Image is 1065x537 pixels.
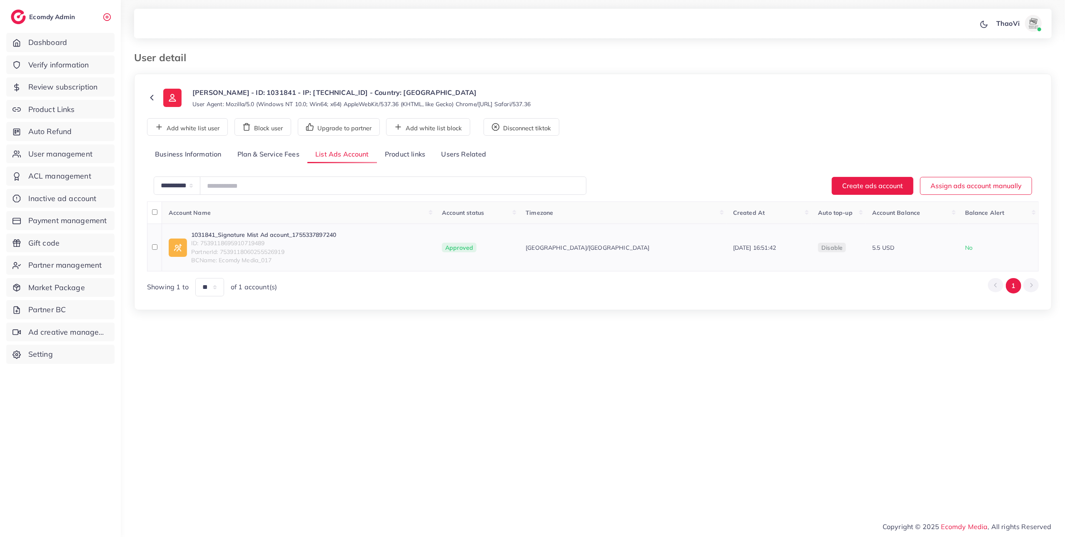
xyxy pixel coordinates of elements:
[229,146,307,164] a: Plan & Service Fees
[6,234,115,253] a: Gift code
[28,282,85,293] span: Market Package
[28,327,108,338] span: Ad creative management
[28,104,75,115] span: Product Links
[883,522,1052,532] span: Copyright © 2025
[234,118,291,136] button: Block user
[28,37,67,48] span: Dashboard
[28,215,107,226] span: Payment management
[6,100,115,119] a: Product Links
[6,323,115,342] a: Ad creative management
[11,10,26,24] img: logo
[872,244,894,251] span: 5.5 USD
[231,282,277,292] span: of 1 account(s)
[821,244,843,251] span: disable
[442,209,484,216] span: Account status
[11,10,77,24] a: logoEcomdy Admin
[920,177,1032,195] button: Assign ads account manually
[6,77,115,97] a: Review subscription
[28,82,98,92] span: Review subscription
[6,55,115,75] a: Verify information
[6,300,115,319] a: Partner BC
[818,209,853,216] span: Auto top-up
[6,122,115,141] a: Auto Refund
[1025,15,1042,32] img: avatar
[169,209,211,216] span: Account Name
[733,209,765,216] span: Created At
[147,118,228,136] button: Add white list user
[191,248,336,256] span: PartnerId: 7539118060255526919
[965,244,973,251] span: No
[484,118,559,136] button: Disconnect tiktok
[163,89,182,107] img: ic-user-info.36bf1079.svg
[988,278,1039,293] ul: Pagination
[134,52,193,64] h3: User detail
[28,60,89,70] span: Verify information
[192,100,531,108] small: User Agent: Mozilla/5.0 (Windows NT 10.0; Win64; x64) AppleWebKit/537.36 (KHTML, like Gecko) Chro...
[988,522,1052,532] span: , All rights Reserved
[941,522,988,531] a: Ecomdy Media
[996,18,1020,28] p: ThaoVi
[28,149,92,159] span: User management
[386,118,470,136] button: Add white list block
[526,209,553,216] span: Timezone
[147,282,189,292] span: Showing 1 to
[28,260,102,271] span: Partner management
[307,146,377,164] a: List Ads Account
[29,13,77,21] h2: Ecomdy Admin
[28,126,72,137] span: Auto Refund
[6,345,115,364] a: Setting
[28,238,60,249] span: Gift code
[28,193,97,204] span: Inactive ad account
[6,167,115,186] a: ACL management
[6,189,115,208] a: Inactive ad account
[526,244,650,252] span: [GEOGRAPHIC_DATA]/[GEOGRAPHIC_DATA]
[191,239,336,247] span: ID: 7539118695910719489
[191,231,336,239] a: 1031841_Signature Mist Ad acount_1755337897240
[28,171,91,181] span: ACL management
[6,211,115,230] a: Payment management
[872,209,920,216] span: Account Balance
[442,243,476,253] span: Approved
[433,146,494,164] a: Users Related
[965,209,1005,216] span: Balance Alert
[832,177,913,195] button: Create ads account
[298,118,380,136] button: Upgrade to partner
[1006,278,1021,293] button: Go to page 1
[28,304,66,315] span: Partner BC
[191,256,336,264] span: BCName: Ecomdy Media_017
[6,256,115,275] a: Partner management
[169,239,187,257] img: ic-ad-info.7fc67b75.svg
[192,87,531,97] p: [PERSON_NAME] - ID: 1031841 - IP: [TECHNICAL_ID] - Country: [GEOGRAPHIC_DATA]
[147,146,229,164] a: Business Information
[992,15,1045,32] a: ThaoViavatar
[733,244,776,251] span: [DATE] 16:51:42
[6,33,115,52] a: Dashboard
[377,146,433,164] a: Product links
[6,144,115,164] a: User management
[6,278,115,297] a: Market Package
[28,349,53,360] span: Setting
